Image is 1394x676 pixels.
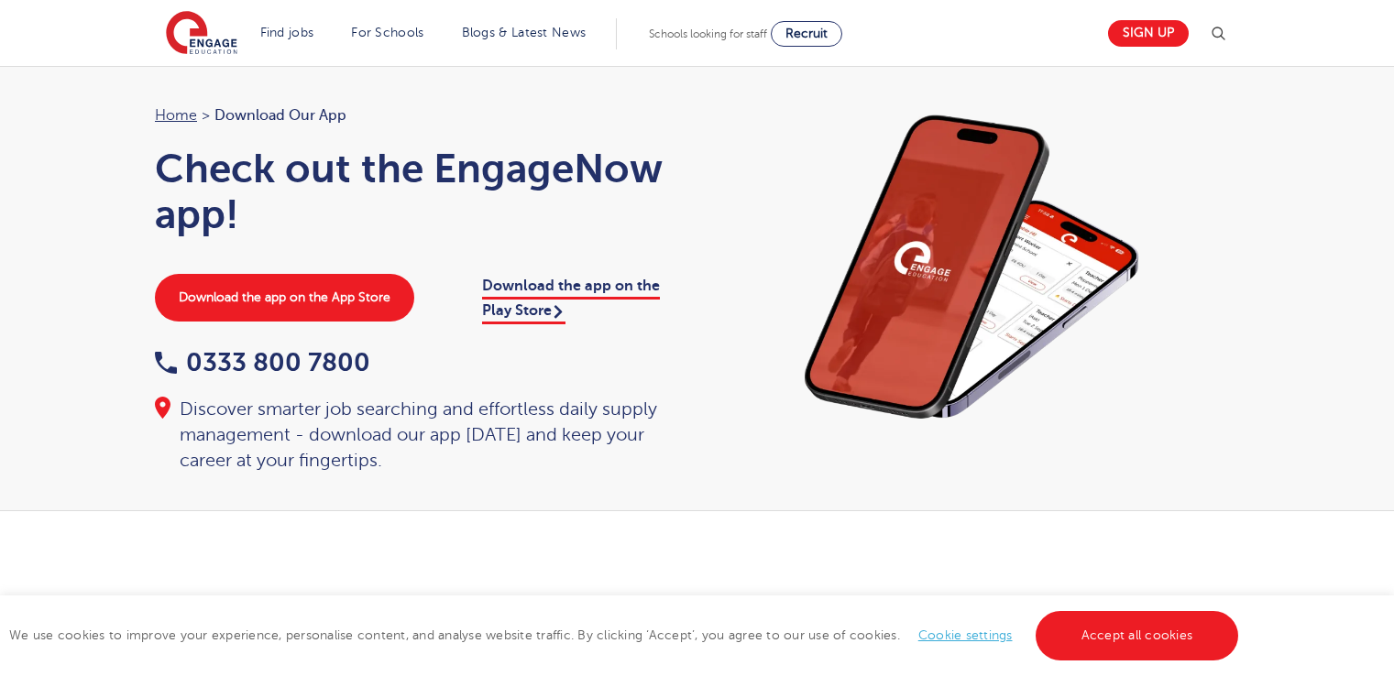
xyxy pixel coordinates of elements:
[462,26,587,39] a: Blogs & Latest News
[785,27,828,40] span: Recruit
[202,107,210,124] span: >
[155,274,414,322] a: Download the app on the App Store
[214,104,346,127] span: Download our app
[155,397,679,474] div: Discover smarter job searching and effortless daily supply management - download our app [DATE] a...
[649,27,767,40] span: Schools looking for staff
[260,26,314,39] a: Find jobs
[155,146,679,237] h1: Check out the EngageNow app!
[482,278,660,323] a: Download the app on the Play Store
[155,348,370,376] a: 0333 800 7800
[166,11,237,57] img: Engage Education
[155,107,197,124] a: Home
[155,104,679,127] nav: breadcrumb
[918,628,1013,642] a: Cookie settings
[1108,20,1189,47] a: Sign up
[1036,611,1239,660] a: Accept all cookies
[351,26,423,39] a: For Schools
[9,628,1243,642] span: We use cookies to improve your experience, personalise content, and analyse website traffic. By c...
[771,21,842,47] a: Recruit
